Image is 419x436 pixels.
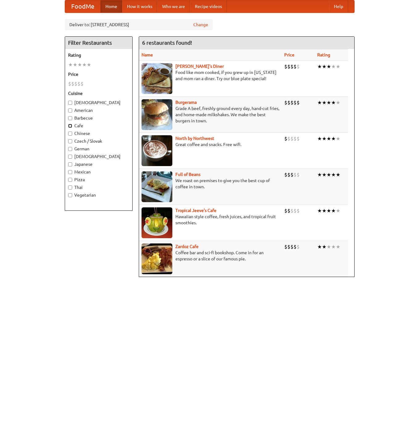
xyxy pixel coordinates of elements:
[297,171,300,178] li: $
[142,40,192,46] ng-pluralize: 6 restaurants found!
[287,99,290,106] li: $
[142,52,153,57] a: Name
[142,99,172,130] img: burgerama.jpg
[68,132,72,136] input: Chinese
[68,193,72,197] input: Vegetarian
[294,207,297,214] li: $
[68,100,129,106] label: [DEMOGRAPHIC_DATA]
[329,0,348,13] a: Help
[68,146,129,152] label: German
[68,107,129,113] label: American
[322,135,327,142] li: ★
[142,243,172,274] img: zardoz.jpg
[284,135,287,142] li: $
[317,52,330,57] a: Rating
[284,207,287,214] li: $
[287,243,290,250] li: $
[290,243,294,250] li: $
[297,243,300,250] li: $
[68,124,72,128] input: Cafe
[142,207,172,238] img: jeeves.jpg
[175,208,216,213] a: Tropical Jeeve's Cafe
[82,61,87,68] li: ★
[287,171,290,178] li: $
[157,0,190,13] a: Who we are
[331,171,336,178] li: ★
[327,207,331,214] li: ★
[68,61,73,68] li: ★
[322,243,327,250] li: ★
[68,138,129,144] label: Czech / Slovak
[294,171,297,178] li: $
[68,123,129,129] label: Cafe
[331,99,336,106] li: ★
[290,99,294,106] li: $
[68,155,72,159] input: [DEMOGRAPHIC_DATA]
[175,172,200,177] a: Full of Beans
[317,135,322,142] li: ★
[68,90,129,96] h5: Cuisine
[142,250,279,262] p: Coffee bar and sci-fi bookshop. Come in for an espresso or a slice of our famous pie.
[142,141,279,148] p: Great coffee and snacks. Free wifi.
[297,207,300,214] li: $
[68,115,129,121] label: Barbecue
[193,22,208,28] a: Change
[322,171,327,178] li: ★
[284,171,287,178] li: $
[87,61,91,68] li: ★
[142,69,279,82] p: Food like mom cooked, if you grew up in [US_STATE] and mom ran a diner. Try our blue plate special!
[68,162,72,166] input: Japanese
[336,171,340,178] li: ★
[68,185,72,189] input: Thai
[74,80,77,87] li: $
[297,99,300,106] li: $
[68,184,129,190] label: Thai
[68,101,72,105] input: [DEMOGRAPHIC_DATA]
[175,244,199,249] a: Zardoz Cafe
[142,171,172,202] img: beans.jpg
[190,0,227,13] a: Recipe videos
[294,243,297,250] li: $
[68,71,129,77] h5: Price
[327,63,331,70] li: ★
[327,171,331,178] li: ★
[73,61,77,68] li: ★
[287,63,290,70] li: $
[142,135,172,166] img: north.jpg
[68,192,129,198] label: Vegetarian
[331,63,336,70] li: ★
[80,80,84,87] li: $
[68,161,129,167] label: Japanese
[175,100,197,105] a: Burgerama
[175,136,214,141] b: North by Northwest
[284,99,287,106] li: $
[142,63,172,94] img: sallys.jpg
[175,64,224,69] a: [PERSON_NAME]'s Diner
[65,0,101,13] a: FoodMe
[317,243,322,250] li: ★
[287,207,290,214] li: $
[331,207,336,214] li: ★
[322,63,327,70] li: ★
[68,177,129,183] label: Pizza
[297,135,300,142] li: $
[290,63,294,70] li: $
[142,105,279,124] p: Grade A beef, freshly ground every day, hand-cut fries, and home-made milkshakes. We make the bes...
[68,80,71,87] li: $
[297,63,300,70] li: $
[327,99,331,106] li: ★
[68,170,72,174] input: Mexican
[68,108,72,112] input: American
[68,153,129,160] label: [DEMOGRAPHIC_DATA]
[290,207,294,214] li: $
[290,135,294,142] li: $
[331,243,336,250] li: ★
[317,63,322,70] li: ★
[294,63,297,70] li: $
[336,135,340,142] li: ★
[331,135,336,142] li: ★
[294,99,297,106] li: $
[68,147,72,151] input: German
